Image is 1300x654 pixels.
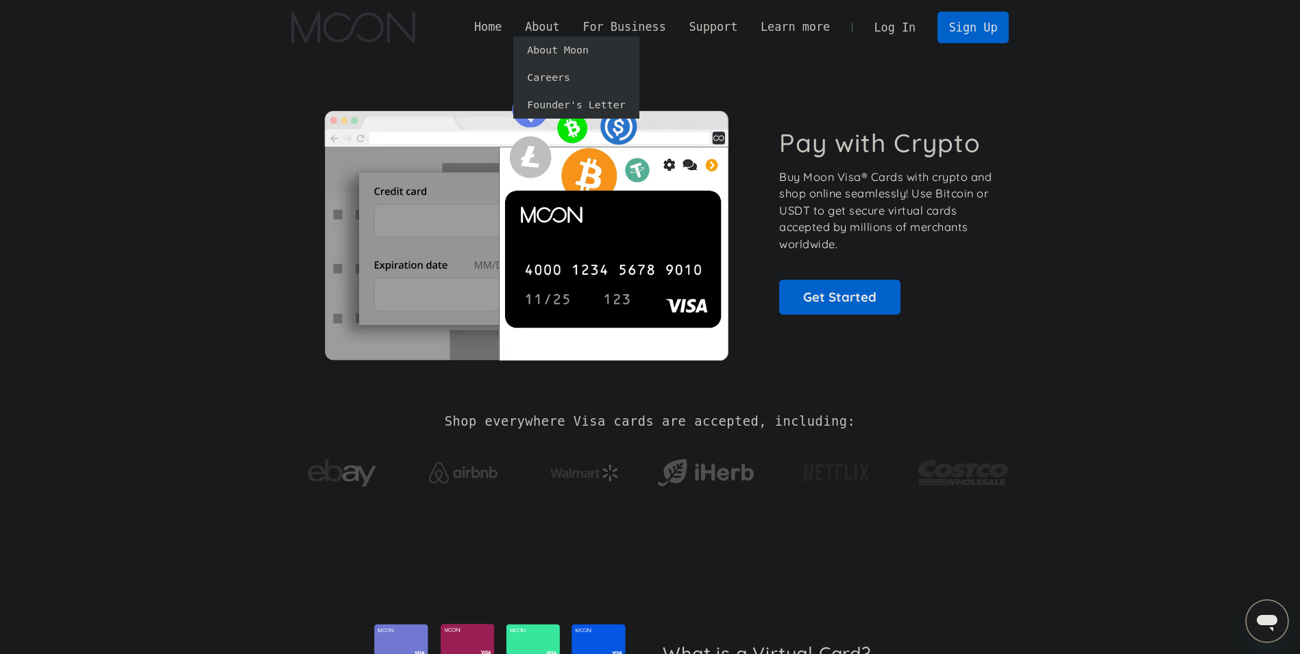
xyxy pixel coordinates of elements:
[550,465,619,481] img: Walmart
[445,414,855,429] h2: Shop everywhere Visa cards are accepted, including:
[291,12,415,43] a: home
[802,456,871,490] img: Netflix
[689,19,737,36] div: Support
[654,441,757,498] a: iHerb
[572,19,678,36] div: For Business
[761,19,830,36] div: Learn more
[525,19,560,36] div: About
[513,91,639,119] a: Founder's Letter
[513,36,639,119] nav: About
[1245,599,1289,643] iframe: Button to launch messaging window
[918,447,1009,498] img: Costco
[779,169,994,253] p: Buy Moon Visa® Cards with crypto and shop online seamlessly! Use Bitcoin or USDT to get secure vi...
[918,433,1009,505] a: Costco
[654,455,757,491] img: iHerb
[463,19,513,36] a: Home
[412,448,514,490] a: Airbnb
[513,64,639,91] a: Careers
[937,12,1009,43] a: Sign Up
[429,462,498,483] img: Airbnb
[863,12,927,43] a: Log In
[291,438,393,502] a: ebay
[749,19,842,36] div: Learn more
[308,452,376,495] img: ebay
[678,19,749,36] div: Support
[513,19,571,36] div: About
[582,19,665,36] div: For Business
[513,36,639,64] a: About Moon
[291,12,415,43] img: Moon Logo
[779,128,981,158] h1: Pay with Crypto
[291,82,761,360] img: Moon Cards let you spend your crypto anywhere Visa is accepted.
[779,280,900,314] a: Get Started
[533,451,635,488] a: Walmart
[776,442,898,497] a: Netflix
